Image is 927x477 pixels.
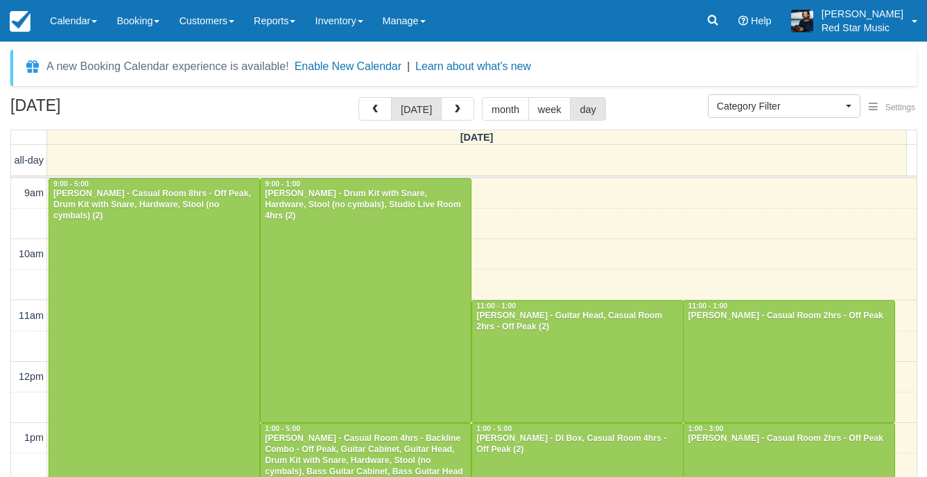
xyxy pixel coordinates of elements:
span: 9:00 - 5:00 [53,180,89,188]
div: [PERSON_NAME] - Guitar Head, Casual Room 2hrs - Off Peak (2) [476,311,679,333]
span: 9am [24,187,44,198]
div: [PERSON_NAME] - Drum Kit with Snare, Hardware, Stool (no cymbals), Studio Live Room 4hrs (2) [264,189,467,222]
span: [DATE] [460,132,494,143]
button: day [570,97,605,121]
div: A new Booking Calendar experience is available! [46,58,289,75]
button: Category Filter [708,94,860,118]
button: Enable New Calendar [295,60,401,73]
button: Settings [860,98,924,118]
img: checkfront-main-nav-mini-logo.png [10,11,31,32]
div: [PERSON_NAME] - DI Box, Casual Room 4hrs - Off Peak (2) [476,433,679,456]
span: | [407,60,410,72]
span: 1:00 - 3:00 [688,425,723,433]
button: week [528,97,571,121]
div: [PERSON_NAME] - Casual Room 2hrs - Off Peak [687,433,890,444]
button: [DATE] [391,97,442,121]
span: 9:00 - 1:00 [265,180,300,188]
span: 1pm [24,432,44,443]
a: 11:00 - 1:00[PERSON_NAME] - Guitar Head, Casual Room 2hrs - Off Peak (2) [471,300,683,423]
span: Settings [885,103,915,112]
span: 10am [19,248,44,259]
a: 9:00 - 1:00[PERSON_NAME] - Drum Kit with Snare, Hardware, Stool (no cymbals), Studio Live Room 4h... [260,178,471,423]
span: 1:00 - 5:00 [265,425,300,433]
button: month [482,97,529,121]
a: Learn about what's new [415,60,531,72]
span: 12pm [19,371,44,382]
img: A1 [791,10,813,32]
p: [PERSON_NAME] [822,7,903,21]
i: Help [738,16,748,26]
div: [PERSON_NAME] - Casual Room 2hrs - Off Peak [687,311,890,322]
span: 1:00 - 5:00 [476,425,512,433]
h2: [DATE] [10,97,186,123]
span: 11:00 - 1:00 [688,302,727,310]
a: 11:00 - 1:00[PERSON_NAME] - Casual Room 2hrs - Off Peak [683,300,894,423]
p: Red Star Music [822,21,903,35]
div: [PERSON_NAME] - Casual Room 8hrs - Off Peak, Drum Kit with Snare, Hardware, Stool (no cymbals) (2) [53,189,256,222]
span: Category Filter [717,99,842,113]
span: 11am [19,310,44,321]
span: 11:00 - 1:00 [476,302,516,310]
span: Help [751,15,772,26]
span: all-day [15,155,44,166]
